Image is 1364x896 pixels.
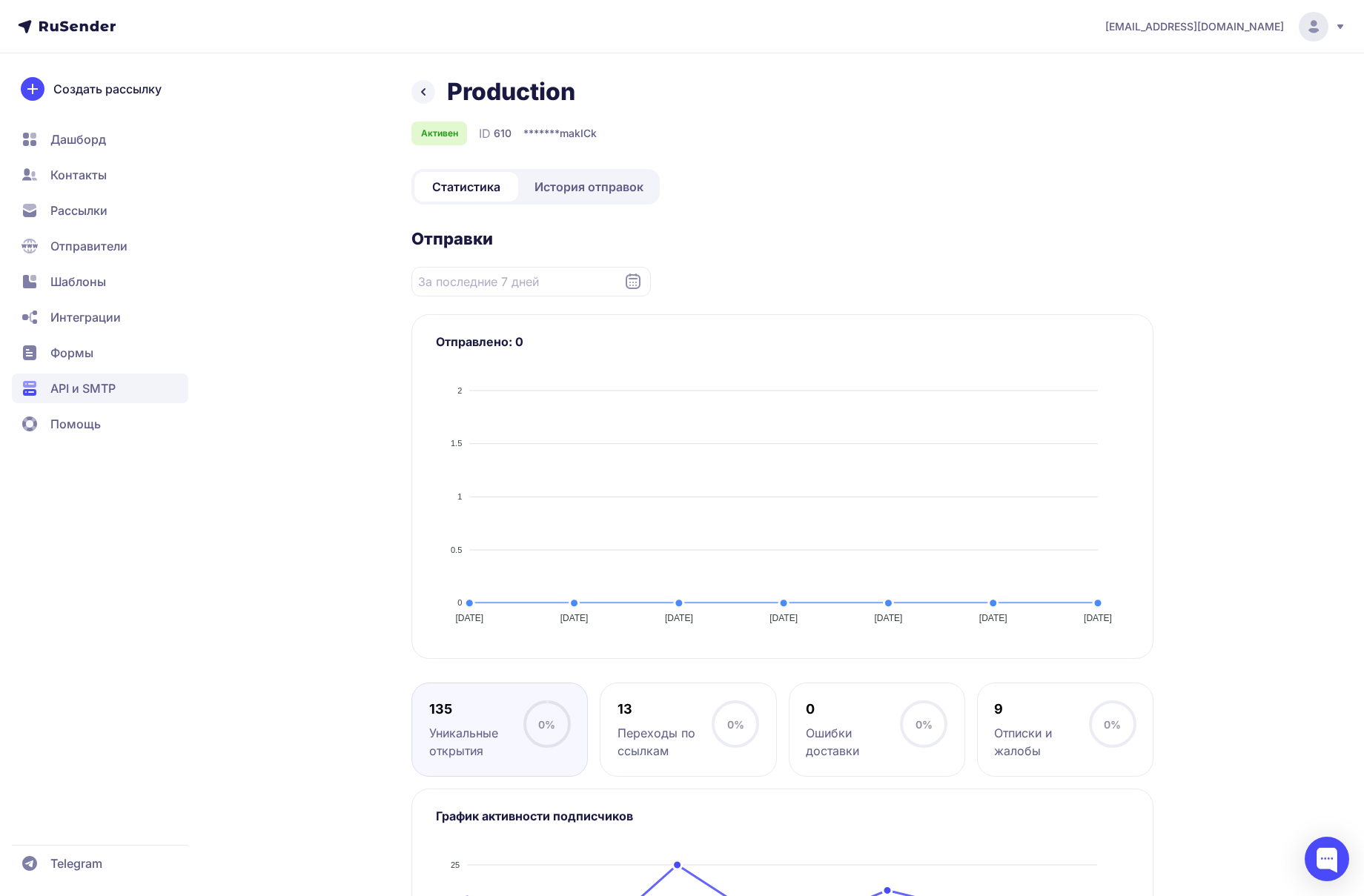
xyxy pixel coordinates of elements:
tspan: [DATE] [665,613,693,623]
tspan: [DATE] [455,613,483,623]
a: История отправок [521,172,657,202]
span: Интеграции [50,308,121,326]
span: 0% [1104,718,1121,731]
span: Формы [50,344,93,362]
div: 0 [806,700,900,718]
span: 610 [494,126,512,141]
h1: Production [447,77,575,107]
span: 0% [916,718,933,731]
div: 9 [994,700,1088,718]
tspan: 25 [451,860,460,869]
h2: Отправки [411,228,1153,249]
span: [EMAIL_ADDRESS][DOMAIN_NAME] [1105,19,1284,34]
div: Ошибки доставки [806,724,900,760]
tspan: [DATE] [769,613,798,623]
span: Помощь [50,415,101,433]
div: Переходы по ссылкам [618,724,712,760]
span: makICk [560,126,597,141]
span: Telegram [50,854,102,872]
div: 135 [429,700,523,718]
span: Создать рассылку [53,80,162,98]
span: 0% [727,718,744,731]
span: Дашборд [50,130,106,148]
div: Уникальные открытия [429,724,523,760]
tspan: 2 [457,386,462,395]
span: Статистика [432,178,500,196]
h3: Отправлено: 0 [436,333,1129,351]
span: Отправители [50,237,128,255]
span: Активен [421,127,458,139]
span: История отправок [534,178,643,196]
span: Контакты [50,166,107,184]
tspan: [DATE] [1084,613,1112,623]
span: Рассылки [50,202,107,219]
tspan: [DATE] [875,613,903,623]
input: Datepicker input [411,267,651,296]
tspan: 1 [457,492,462,501]
div: 13 [618,700,712,718]
tspan: 0 [457,598,462,607]
div: ID [479,125,512,142]
span: 0% [538,718,555,731]
tspan: [DATE] [560,613,589,623]
tspan: 1.5 [451,439,462,448]
tspan: [DATE] [979,613,1007,623]
div: Отписки и жалобы [994,724,1088,760]
span: API и SMTP [50,379,116,397]
a: Статистика [414,172,518,202]
tspan: 0.5 [451,545,462,554]
h3: График активности подписчиков [436,807,1129,825]
a: Telegram [12,849,188,878]
span: Шаблоны [50,273,106,291]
